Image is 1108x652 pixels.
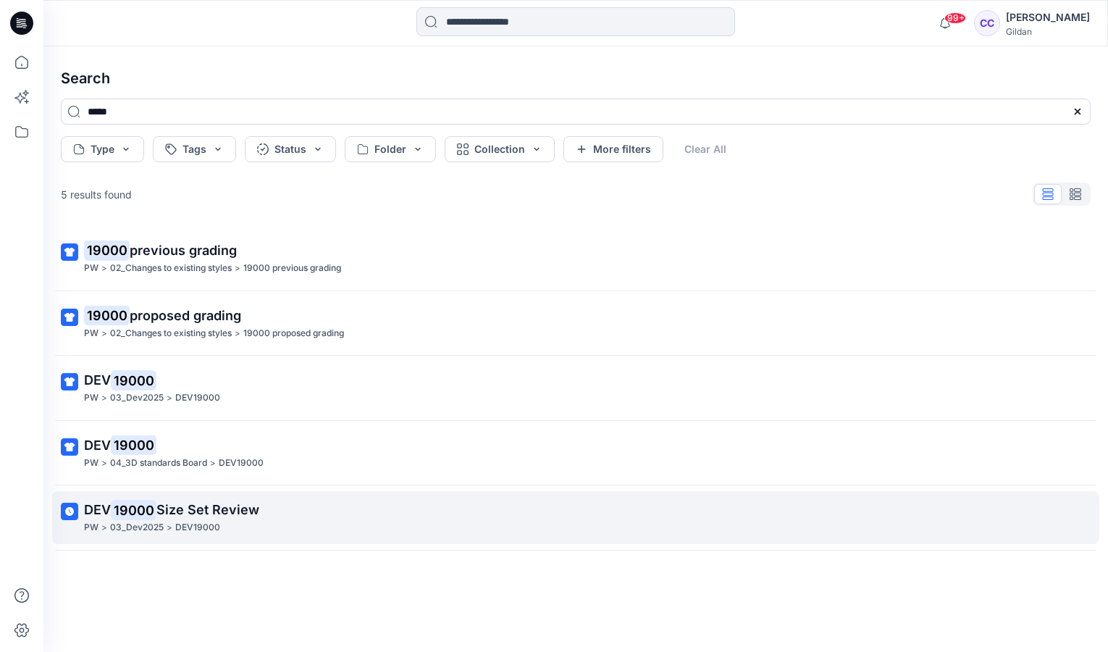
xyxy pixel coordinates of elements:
[84,390,98,406] p: PW
[49,58,1102,99] h4: Search
[84,372,111,388] span: DEV
[235,326,240,341] p: >
[167,520,172,535] p: >
[52,491,1099,544] a: DEV19000Size Set ReviewPW>03_Dev2025>DEV19000
[111,500,156,520] mark: 19000
[84,240,130,260] mark: 19000
[1006,26,1090,37] div: Gildan
[101,261,107,276] p: >
[130,243,237,258] span: previous grading
[1006,9,1090,26] div: [PERSON_NAME]
[110,261,232,276] p: 02_Changes to existing styles
[245,136,336,162] button: Status
[52,297,1099,350] a: 19000proposed gradingPW>02_Changes to existing styles>19000 proposed grading
[110,456,207,471] p: 04_3D standards Board
[210,456,216,471] p: >
[84,438,111,453] span: DEV
[61,187,132,202] p: 5 results found
[345,136,436,162] button: Folder
[167,390,172,406] p: >
[110,326,232,341] p: 02_Changes to existing styles
[111,370,156,390] mark: 19000
[110,390,164,406] p: 03_Dev2025
[101,520,107,535] p: >
[84,520,98,535] p: PW
[101,456,107,471] p: >
[84,305,130,325] mark: 19000
[219,456,264,471] p: DEV19000
[243,326,344,341] p: 19000 proposed grading
[156,502,259,517] span: Size Set Review
[175,390,220,406] p: DEV19000
[563,136,663,162] button: More filters
[52,427,1099,480] a: DEV19000PW>04_3D standards Board>DEV19000
[84,502,111,517] span: DEV
[52,361,1099,414] a: DEV19000PW>03_Dev2025>DEV19000
[84,326,98,341] p: PW
[445,136,555,162] button: Collection
[61,136,144,162] button: Type
[130,308,241,323] span: proposed grading
[235,261,240,276] p: >
[84,456,98,471] p: PW
[944,12,966,24] span: 99+
[153,136,236,162] button: Tags
[974,10,1000,36] div: CC
[243,261,341,276] p: 19000 previous grading
[52,232,1099,285] a: 19000previous gradingPW>02_Changes to existing styles>19000 previous grading
[101,390,107,406] p: >
[111,435,156,455] mark: 19000
[175,520,220,535] p: DEV19000
[110,520,164,535] p: 03_Dev2025
[84,261,98,276] p: PW
[101,326,107,341] p: >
